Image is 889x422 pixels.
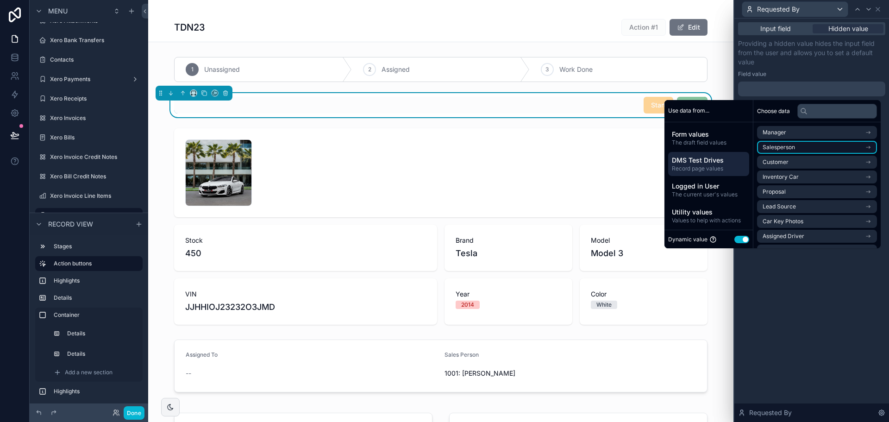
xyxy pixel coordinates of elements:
a: Xero Invoices [35,111,143,126]
label: Xero Invoice Credit Notes [50,153,141,161]
label: Details [54,294,139,302]
span: Add a new section [65,369,113,376]
span: Choose data [757,107,790,115]
button: Edit [670,19,707,36]
label: Contacts [50,56,141,63]
a: Contacts [35,52,143,67]
span: Logged in User [672,182,745,191]
span: Values to help with actions [672,217,745,224]
label: Container [54,311,139,319]
span: Use data from... [668,107,709,114]
span: Requested By [757,5,800,14]
label: Xero Receipts [50,95,141,102]
label: Field value [738,70,766,78]
span: Menu [48,6,68,16]
span: Input field [760,24,791,33]
span: Utility values [672,208,745,217]
span: Record view [48,219,93,228]
span: Hidden value [828,24,868,33]
span: Record page values [672,165,745,172]
button: Requested By [742,1,848,17]
span: The current user's values [672,191,745,198]
label: Xero Bank Transfers [50,37,141,44]
a: Xero Receipts [35,91,143,106]
label: Details [67,330,137,337]
label: Highlights [54,388,139,395]
span: The draft field values [672,139,745,146]
label: Stages [54,243,139,250]
label: Details [67,350,137,358]
label: DMS Test Drives [50,212,137,219]
label: Action buttons [54,260,135,267]
label: Xero Payments [50,76,128,83]
span: DMS Test Drives [672,156,745,165]
a: Xero Payments [35,72,143,87]
label: Highlights [54,277,139,284]
h1: TDN23 [174,21,205,34]
div: scrollable content [664,122,753,230]
label: Xero Bills [50,134,141,141]
span: Requested By [749,408,792,417]
span: Dynamic value [668,236,707,243]
div: scrollable content [30,235,148,403]
label: Xero Invoices [50,114,141,122]
a: Xero Invoice Credit Notes [35,150,143,164]
label: Xero Invoice Line Items [50,192,141,200]
p: Providing a hidden value hides the input field from the user and allows you to set a default value [738,39,885,67]
a: Xero Bill Credit Notes [35,169,143,184]
span: Form values [672,130,745,139]
label: Xero Bill Credit Notes [50,173,141,180]
button: Done [124,406,144,420]
a: DMS Test Drives [35,208,143,223]
a: Xero Bills [35,130,143,145]
a: Xero Invoice Line Items [35,189,143,203]
a: Xero Bank Transfers [35,33,143,48]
